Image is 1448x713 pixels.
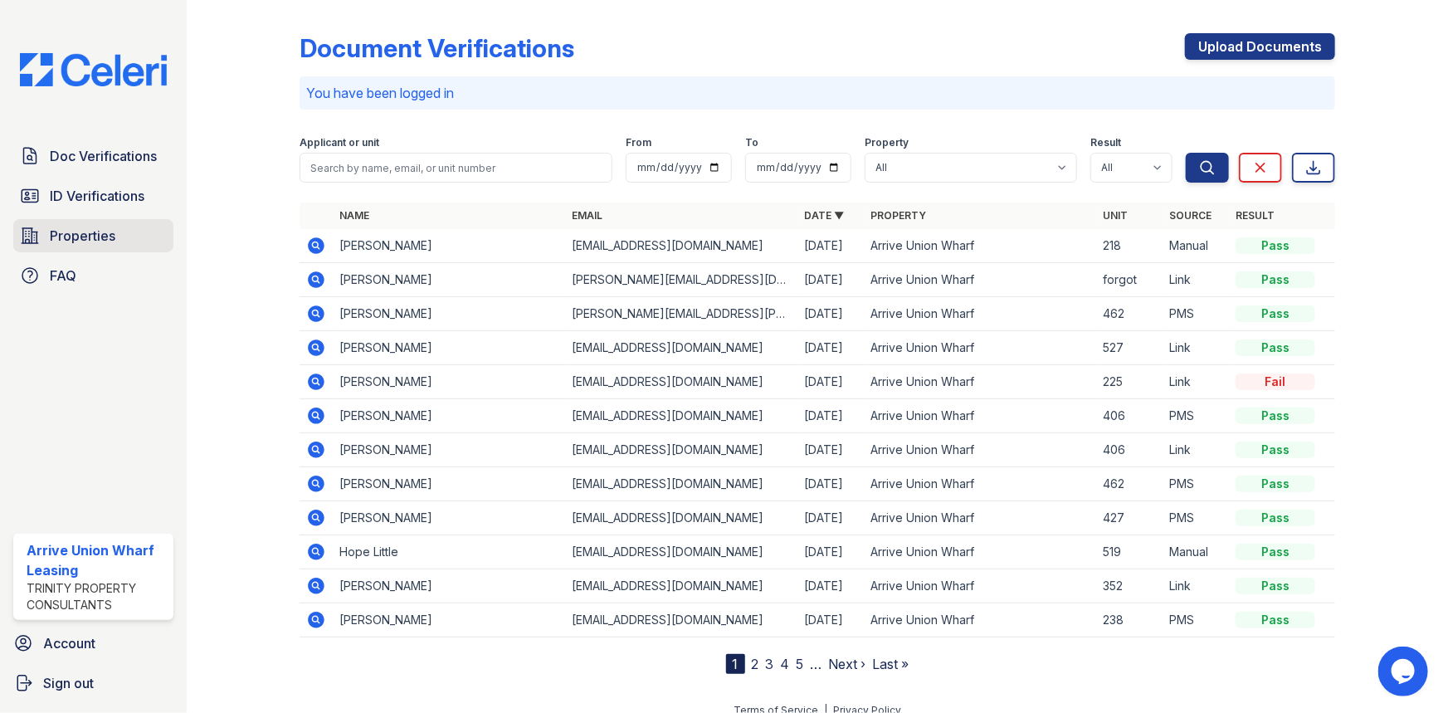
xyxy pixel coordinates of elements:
[1163,501,1229,535] td: PMS
[43,673,94,693] span: Sign out
[864,399,1096,433] td: Arrive Union Wharf
[864,603,1096,637] td: Arrive Union Wharf
[565,399,797,433] td: [EMAIL_ADDRESS][DOMAIN_NAME]
[27,540,167,580] div: Arrive Union Wharf Leasing
[781,656,790,672] a: 4
[1236,408,1315,424] div: Pass
[873,656,909,672] a: Last »
[1378,647,1431,696] iframe: chat widget
[565,535,797,569] td: [EMAIL_ADDRESS][DOMAIN_NAME]
[565,569,797,603] td: [EMAIL_ADDRESS][DOMAIN_NAME]
[1236,209,1275,222] a: Result
[333,365,565,399] td: [PERSON_NAME]
[50,226,115,246] span: Properties
[1096,331,1163,365] td: 527
[797,365,864,399] td: [DATE]
[13,219,173,252] a: Properties
[726,654,745,674] div: 1
[50,186,144,206] span: ID Verifications
[1236,339,1315,356] div: Pass
[1163,603,1229,637] td: PMS
[1236,271,1315,288] div: Pass
[1163,331,1229,365] td: Link
[864,467,1096,501] td: Arrive Union Wharf
[864,331,1096,365] td: Arrive Union Wharf
[1096,297,1163,331] td: 462
[1163,433,1229,467] td: Link
[811,654,822,674] span: …
[797,603,864,637] td: [DATE]
[797,433,864,467] td: [DATE]
[1236,476,1315,492] div: Pass
[565,297,797,331] td: [PERSON_NAME][EMAIL_ADDRESS][PERSON_NAME][DOMAIN_NAME]
[797,399,864,433] td: [DATE]
[1096,263,1163,297] td: forgot
[1103,209,1128,222] a: Unit
[865,136,909,149] label: Property
[797,569,864,603] td: [DATE]
[1169,209,1212,222] a: Source
[864,433,1096,467] td: Arrive Union Wharf
[565,501,797,535] td: [EMAIL_ADDRESS][DOMAIN_NAME]
[333,501,565,535] td: [PERSON_NAME]
[565,433,797,467] td: [EMAIL_ADDRESS][DOMAIN_NAME]
[1090,136,1121,149] label: Result
[333,263,565,297] td: [PERSON_NAME]
[13,259,173,292] a: FAQ
[1096,535,1163,569] td: 519
[797,535,864,569] td: [DATE]
[864,229,1096,263] td: Arrive Union Wharf
[300,33,574,63] div: Document Verifications
[300,153,612,183] input: Search by name, email, or unit number
[864,263,1096,297] td: Arrive Union Wharf
[797,656,804,672] a: 5
[797,229,864,263] td: [DATE]
[766,656,774,672] a: 3
[333,569,565,603] td: [PERSON_NAME]
[565,229,797,263] td: [EMAIL_ADDRESS][DOMAIN_NAME]
[333,229,565,263] td: [PERSON_NAME]
[333,399,565,433] td: [PERSON_NAME]
[1163,399,1229,433] td: PMS
[1163,467,1229,501] td: PMS
[7,53,180,86] img: CE_Logo_Blue-a8612792a0a2168367f1c8372b55b34899dd931a85d93a1a3d3e32e68fde9ad4.png
[565,467,797,501] td: [EMAIL_ADDRESS][DOMAIN_NAME]
[50,266,76,286] span: FAQ
[1163,569,1229,603] td: Link
[333,331,565,365] td: [PERSON_NAME]
[864,535,1096,569] td: Arrive Union Wharf
[1163,229,1229,263] td: Manual
[864,365,1096,399] td: Arrive Union Wharf
[1185,33,1335,60] a: Upload Documents
[27,580,167,613] div: Trinity Property Consultants
[1096,501,1163,535] td: 427
[339,209,369,222] a: Name
[333,433,565,467] td: [PERSON_NAME]
[1236,442,1315,458] div: Pass
[797,501,864,535] td: [DATE]
[306,83,1329,103] p: You have been logged in
[804,209,844,222] a: Date ▼
[864,569,1096,603] td: Arrive Union Wharf
[572,209,602,222] a: Email
[1236,374,1315,390] div: Fail
[333,467,565,501] td: [PERSON_NAME]
[565,603,797,637] td: [EMAIL_ADDRESS][DOMAIN_NAME]
[1096,365,1163,399] td: 225
[333,603,565,637] td: [PERSON_NAME]
[829,656,866,672] a: Next ›
[1096,229,1163,263] td: 218
[1163,263,1229,297] td: Link
[1096,433,1163,467] td: 406
[752,656,759,672] a: 2
[565,331,797,365] td: [EMAIL_ADDRESS][DOMAIN_NAME]
[1163,297,1229,331] td: PMS
[50,146,157,166] span: Doc Verifications
[43,633,95,653] span: Account
[745,136,758,149] label: To
[1096,569,1163,603] td: 352
[797,297,864,331] td: [DATE]
[1236,510,1315,526] div: Pass
[1163,535,1229,569] td: Manual
[333,535,565,569] td: Hope Little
